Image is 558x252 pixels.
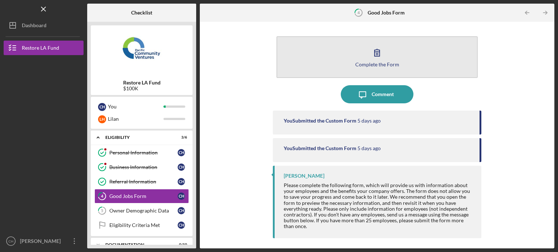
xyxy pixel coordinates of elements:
[178,164,185,171] div: C H
[108,113,163,125] div: Lilan
[357,10,360,15] tspan: 4
[109,164,178,170] div: Business Information
[4,234,84,248] button: CH[PERSON_NAME]
[109,208,178,214] div: Owner Demographic Data
[276,36,478,78] button: Complete the Form
[123,80,161,86] b: Restore LA Fund
[4,18,84,33] button: Dashboard
[8,239,13,243] text: CH
[178,193,185,200] div: C H
[368,10,405,16] b: Good Jobs Form
[131,10,152,16] b: Checklist
[357,118,381,124] time: 2025-08-28 18:46
[284,118,356,124] div: You Submitted the Custom Form
[94,145,189,160] a: Personal InformationCH
[94,189,189,203] a: 4Good Jobs FormCH
[357,145,381,151] time: 2025-08-28 18:45
[109,150,178,156] div: Personal Information
[178,149,185,156] div: C H
[98,115,106,123] div: L H
[109,193,178,199] div: Good Jobs Form
[284,173,324,179] div: [PERSON_NAME]
[109,179,178,185] div: Referral Information
[91,29,193,73] img: Product logo
[372,85,394,103] div: Comment
[94,218,189,232] a: Eligibility Criteria MetCH
[105,135,169,140] div: Eligibility
[341,85,413,103] button: Comment
[284,145,356,151] div: You Submitted the Custom Form
[101,208,103,213] tspan: 5
[98,103,106,111] div: C H
[18,234,65,250] div: [PERSON_NAME]
[105,243,169,247] div: Documentation
[355,62,399,67] div: Complete the Form
[4,41,84,55] button: Restore LA Fund
[108,100,163,113] div: You
[94,160,189,174] a: Business InformationCH
[123,86,161,91] div: $100K
[94,174,189,189] a: Referral InformationCH
[22,41,59,57] div: Restore LA Fund
[22,18,46,34] div: Dashboard
[178,207,185,214] div: C H
[178,222,185,229] div: C H
[109,222,178,228] div: Eligibility Criteria Met
[101,194,104,199] tspan: 4
[174,135,187,140] div: 3 / 6
[284,182,474,229] div: Please complete the following form, which will provide us with information about your employees a...
[174,243,187,247] div: 0 / 10
[178,178,185,185] div: C H
[94,203,189,218] a: 5Owner Demographic DataCH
